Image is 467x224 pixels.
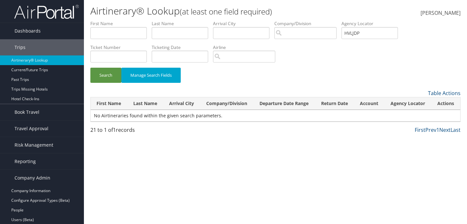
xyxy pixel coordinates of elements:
th: Return Date: activate to sort column ascending [315,97,354,110]
label: Arrival City [213,20,274,27]
a: 1 [436,126,439,133]
th: Agency Locator: activate to sort column ascending [385,97,431,110]
th: Arrival City: activate to sort column ascending [163,97,200,110]
button: Search [90,68,121,83]
span: Risk Management [15,137,53,153]
th: Last Name: activate to sort column ascending [127,97,164,110]
span: Trips [15,39,25,55]
a: [PERSON_NAME] [421,3,461,23]
span: Reporting [15,153,36,170]
th: Actions [431,97,460,110]
a: Next [439,126,451,133]
span: Book Travel [15,104,39,120]
span: [PERSON_NAME] [421,9,461,16]
button: Manage Search Fields [121,68,181,83]
label: First Name [90,20,152,27]
label: Agency Locator [341,20,403,27]
a: Last [451,126,461,133]
th: First Name: activate to sort column ascending [91,97,127,110]
label: Last Name [152,20,213,27]
div: 21 to 1 of records [90,126,176,137]
th: Departure Date Range: activate to sort column ascending [254,97,315,110]
h1: Airtinerary® Lookup [90,4,337,18]
label: Company/Division [274,20,341,27]
img: airportal-logo.png [14,4,79,19]
span: Travel Approval [15,121,48,137]
span: 1 [113,126,116,133]
label: Ticket Number [90,44,152,51]
th: Company/Division [200,97,254,110]
label: Airline [213,44,280,51]
label: Ticketing Date [152,44,213,51]
td: No Airtineraries found within the given search parameters. [91,110,460,122]
a: Table Actions [428,90,461,97]
span: Dashboards [15,23,41,39]
a: Prev [425,126,436,133]
small: (at least one field required) [180,6,272,17]
th: Account: activate to sort column ascending [354,97,384,110]
a: First [415,126,425,133]
span: Company Admin [15,170,50,186]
